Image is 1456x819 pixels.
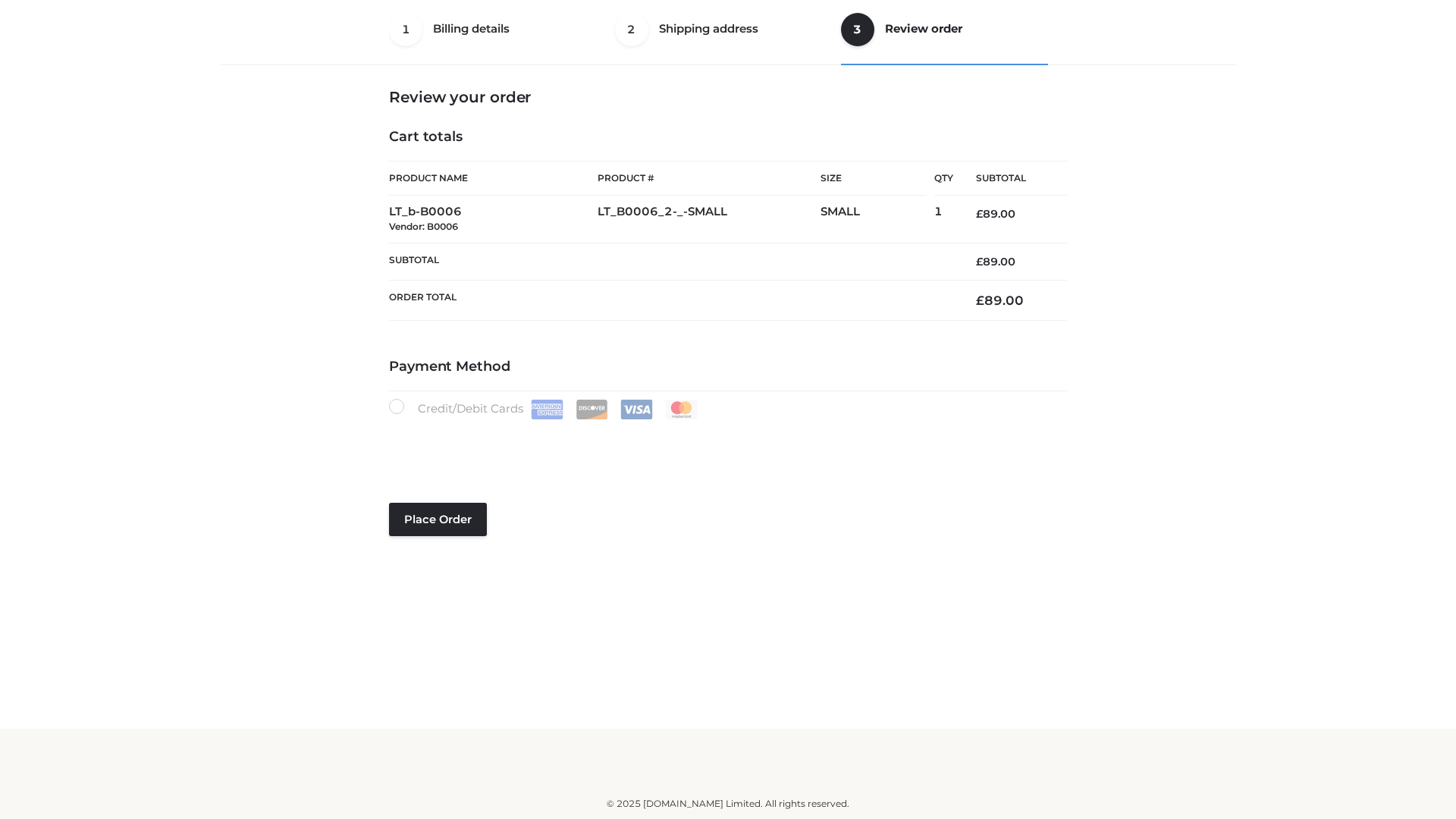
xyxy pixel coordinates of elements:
th: Product Name [389,161,598,196]
th: Product # [598,161,821,196]
img: Amex [531,400,563,419]
h4: Payment Method [389,359,1067,375]
h3: Review your order [389,88,1067,106]
button: Place order [389,503,487,536]
img: Mastercard [665,400,698,419]
span: £ [976,255,983,268]
span: £ [976,207,983,221]
bdi: 89.00 [976,293,1024,308]
td: LT_B0006_2-_-SMALL [598,196,821,243]
td: SMALL [821,196,934,243]
iframe: Secure payment input frame [386,416,1064,472]
label: Credit/Debit Cards [389,399,699,419]
bdi: 89.00 [976,207,1015,221]
th: Order Total [389,281,953,321]
img: Discover [576,400,608,419]
h4: Cart totals [389,129,1067,146]
bdi: 89.00 [976,255,1015,268]
th: Subtotal [953,162,1067,196]
th: Subtotal [389,243,953,280]
th: Size [821,162,927,196]
small: Vendor: B0006 [389,221,458,232]
td: LT_b-B0006 [389,196,598,243]
img: Visa [620,400,653,419]
td: 1 [934,196,953,243]
div: © 2025 [DOMAIN_NAME] Limited. All rights reserved. [225,796,1231,811]
th: Qty [934,161,953,196]
span: £ [976,293,984,308]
